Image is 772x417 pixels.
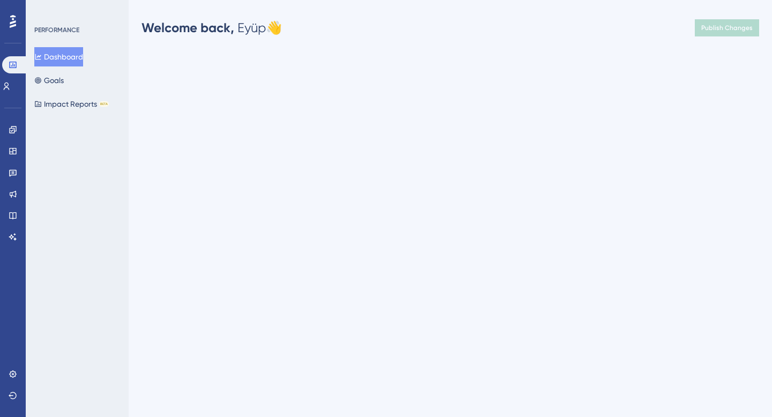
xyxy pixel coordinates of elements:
[34,26,79,34] div: PERFORMANCE
[695,19,759,36] button: Publish Changes
[142,20,234,35] span: Welcome back,
[701,24,753,32] span: Publish Changes
[99,101,109,107] div: BETA
[34,94,109,114] button: Impact ReportsBETA
[142,19,282,36] div: Eyüp 👋
[34,47,83,66] button: Dashboard
[34,71,64,90] button: Goals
